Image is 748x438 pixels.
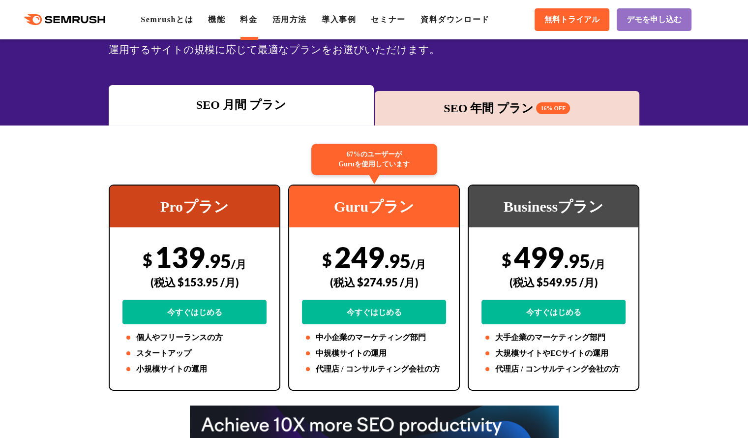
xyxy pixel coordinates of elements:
span: /月 [590,257,605,271]
div: Guruプラン [289,186,459,227]
span: 無料トライアル [544,15,599,25]
li: 代理店 / コンサルティング会社の方 [302,363,446,375]
span: .95 [205,250,231,272]
li: スタートアップ [122,347,267,359]
li: 小規模サイトの運用 [122,363,267,375]
span: /月 [411,257,426,271]
div: SEO 月間 プラン [114,96,369,114]
span: $ [322,250,332,270]
div: Businessプラン [469,186,638,227]
span: デモを申し込む [627,15,682,25]
div: SEO 年間 プラン [380,99,635,117]
li: 大規模サイトやECサイトの運用 [481,347,626,359]
div: (税込 $549.95 /月) [481,265,626,300]
a: 資料ダウンロード [420,15,490,24]
a: 機能 [208,15,225,24]
a: 今すぐはじめる [481,300,626,324]
div: 249 [302,240,446,324]
a: 活用方法 [272,15,307,24]
a: 導入事例 [322,15,356,24]
span: $ [502,250,511,270]
a: Semrushとは [141,15,193,24]
div: Proプラン [110,186,279,227]
span: .95 [564,250,590,272]
div: 67%のユーザーが Guruを使用しています [311,144,437,175]
li: 個人やフリーランスの方 [122,332,267,344]
a: 今すぐはじめる [302,300,446,324]
div: 499 [481,240,626,324]
li: 中小企業のマーケティング部門 [302,332,446,344]
span: 16% OFF [536,102,570,114]
li: 大手企業のマーケティング部門 [481,332,626,344]
li: 代理店 / コンサルティング会社の方 [481,363,626,375]
span: .95 [385,250,411,272]
a: 今すぐはじめる [122,300,267,324]
div: (税込 $153.95 /月) [122,265,267,300]
li: 中規模サイトの運用 [302,347,446,359]
a: セミナー [371,15,405,24]
a: デモを申し込む [617,8,691,31]
div: 139 [122,240,267,324]
a: 無料トライアル [535,8,609,31]
div: SEOの3つの料金プランから、広告・SNS・市場調査ツールキットをご用意しています。業務領域や会社の規模、運用するサイトの規模に応じて最適なプランをお選びいただけます。 [109,23,639,59]
span: /月 [231,257,246,271]
a: 料金 [240,15,257,24]
span: $ [143,250,152,270]
div: (税込 $274.95 /月) [302,265,446,300]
